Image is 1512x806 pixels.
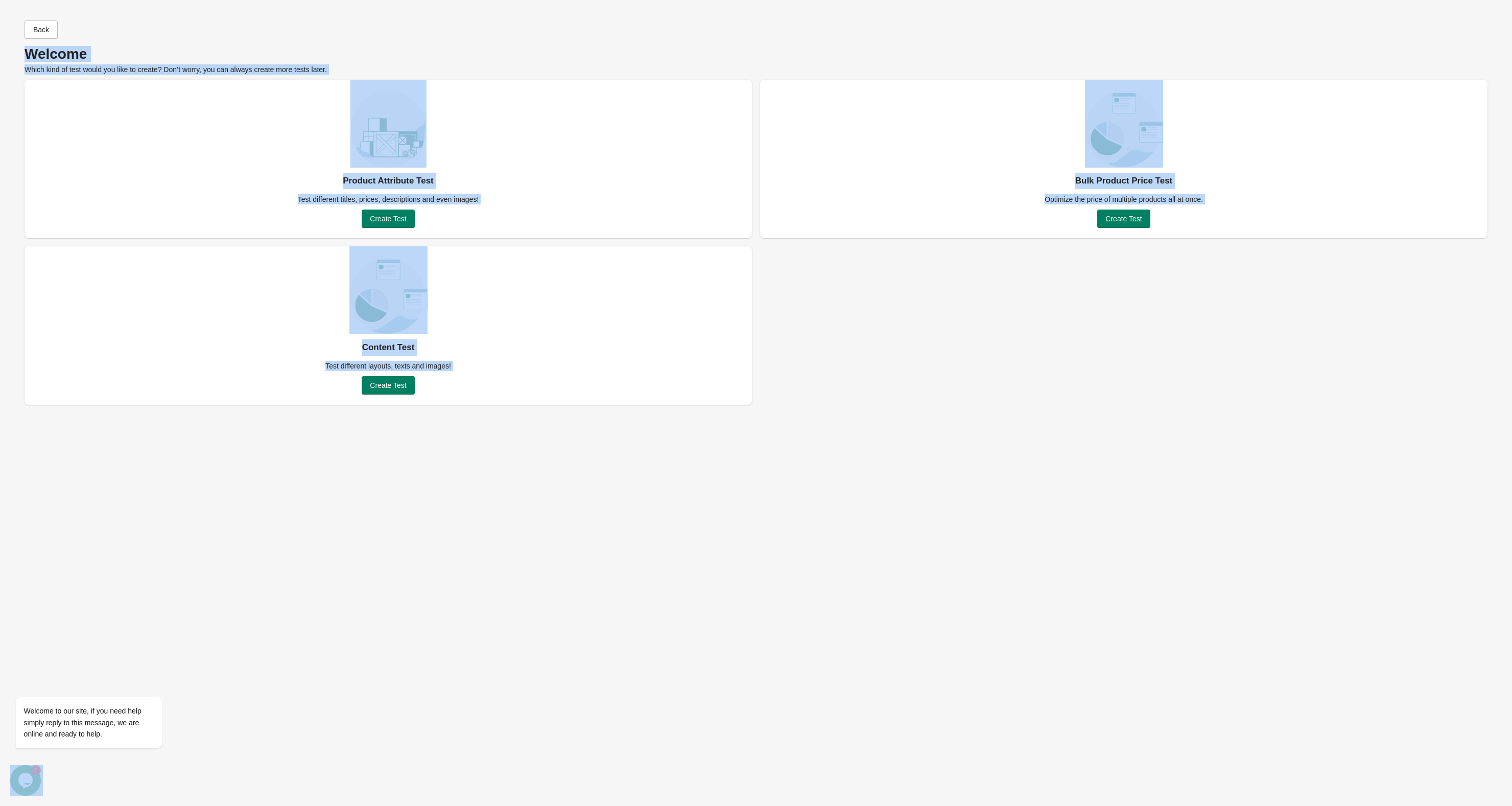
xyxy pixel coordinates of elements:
span: Create Test [370,215,406,223]
div: Test different titles, prices, descriptions and even images! [292,194,485,204]
div: Optimize the price of multiple products all at once. [1038,194,1209,204]
div: Test different layouts, texts and images! [319,361,457,371]
button: Back [25,20,58,39]
div: Bulk Product Price Test [1075,173,1173,189]
button: Create Test [362,376,414,395]
button: Create Test [362,210,414,228]
span: Create Test [1105,215,1142,223]
div: Content Test [362,339,415,356]
span: Create Test [370,381,406,389]
iframe: chat widget [10,765,43,796]
span: Back [33,26,49,34]
div: Which kind of test would you like to create? Don’t worry, you can always create more tests later. [25,49,1487,75]
iframe: chat widget [10,605,194,760]
div: Product Attribute Test [343,173,434,189]
p: Welcome [25,49,1487,59]
button: Create Test [1097,210,1150,228]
